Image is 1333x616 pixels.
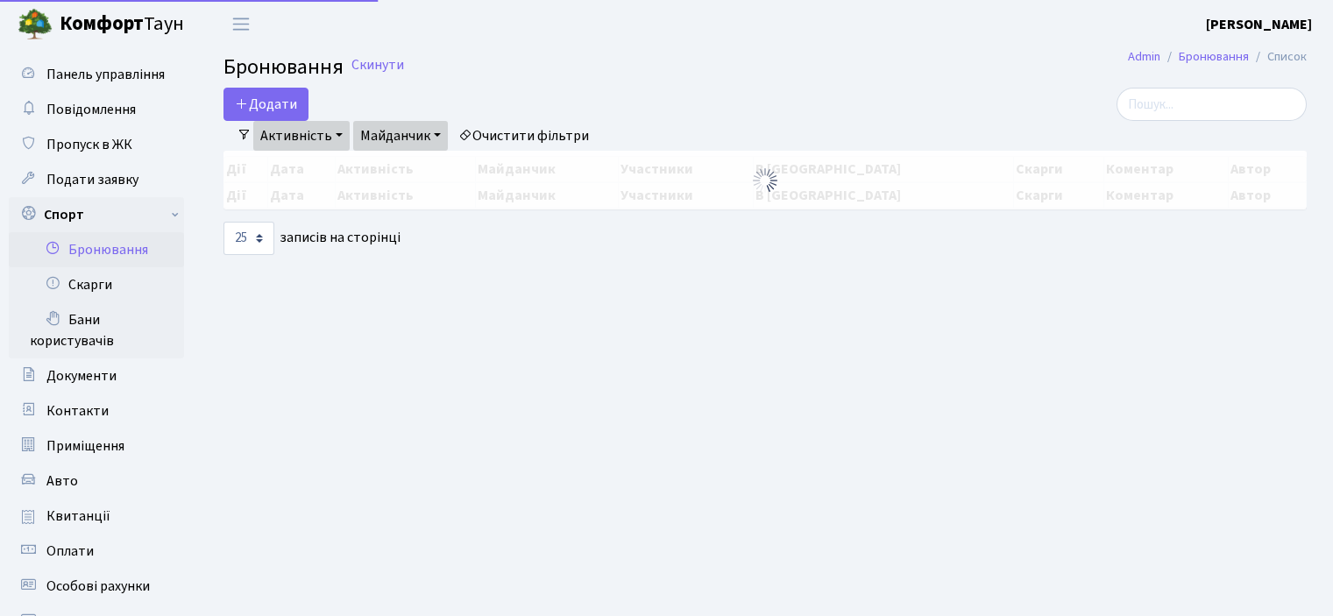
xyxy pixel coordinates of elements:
span: Подати заявку [46,170,138,189]
span: Квитанції [46,506,110,526]
a: Бронювання [9,232,184,267]
a: Пропуск в ЖК [9,127,184,162]
a: Очистити фільтри [451,121,596,151]
a: [PERSON_NAME] [1206,14,1312,35]
label: записів на сторінці [223,222,401,255]
span: Повідомлення [46,100,136,119]
a: Контакти [9,393,184,428]
li: Список [1249,47,1307,67]
span: Пропуск в ЖК [46,135,132,154]
button: Додати [223,88,308,121]
a: Оплати [9,534,184,569]
span: Таун [60,10,184,39]
span: Авто [46,471,78,491]
span: Приміщення [46,436,124,456]
span: Документи [46,366,117,386]
b: Комфорт [60,10,144,38]
a: Особові рахунки [9,569,184,604]
span: Особові рахунки [46,577,150,596]
select: записів на сторінці [223,222,274,255]
a: Приміщення [9,428,184,464]
a: Admin [1128,47,1160,66]
a: Квитанції [9,499,184,534]
span: Панель управління [46,65,165,84]
nav: breadcrumb [1102,39,1333,75]
a: Спорт [9,197,184,232]
a: Авто [9,464,184,499]
button: Переключити навігацію [219,10,263,39]
img: Обробка... [751,166,779,195]
input: Пошук... [1117,88,1307,121]
a: Бани користувачів [9,302,184,358]
img: logo.png [18,7,53,42]
a: Подати заявку [9,162,184,197]
a: Документи [9,358,184,393]
a: Скарги [9,267,184,302]
span: Контакти [46,401,109,421]
span: Оплати [46,542,94,561]
span: Бронювання [223,52,344,82]
a: Активність [253,121,350,151]
a: Скинути [351,57,404,74]
a: Бронювання [1179,47,1249,66]
b: [PERSON_NAME] [1206,15,1312,34]
a: Панель управління [9,57,184,92]
a: Повідомлення [9,92,184,127]
a: Майданчик [353,121,448,151]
